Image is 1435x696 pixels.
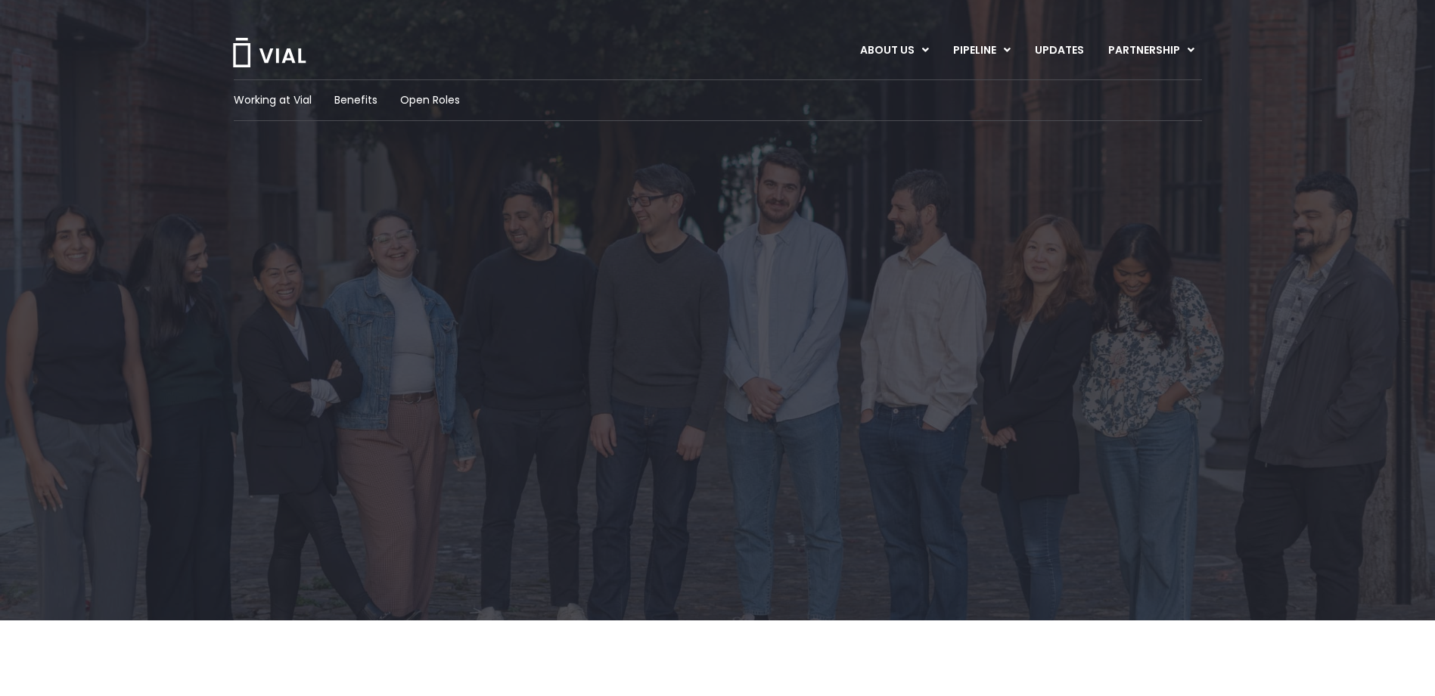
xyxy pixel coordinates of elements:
[334,92,377,108] a: Benefits
[1023,38,1095,64] a: UPDATES
[234,92,312,108] a: Working at Vial
[400,92,460,108] a: Open Roles
[848,38,940,64] a: ABOUT USMenu Toggle
[231,38,307,67] img: Vial Logo
[1096,38,1207,64] a: PARTNERSHIPMenu Toggle
[941,38,1022,64] a: PIPELINEMenu Toggle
